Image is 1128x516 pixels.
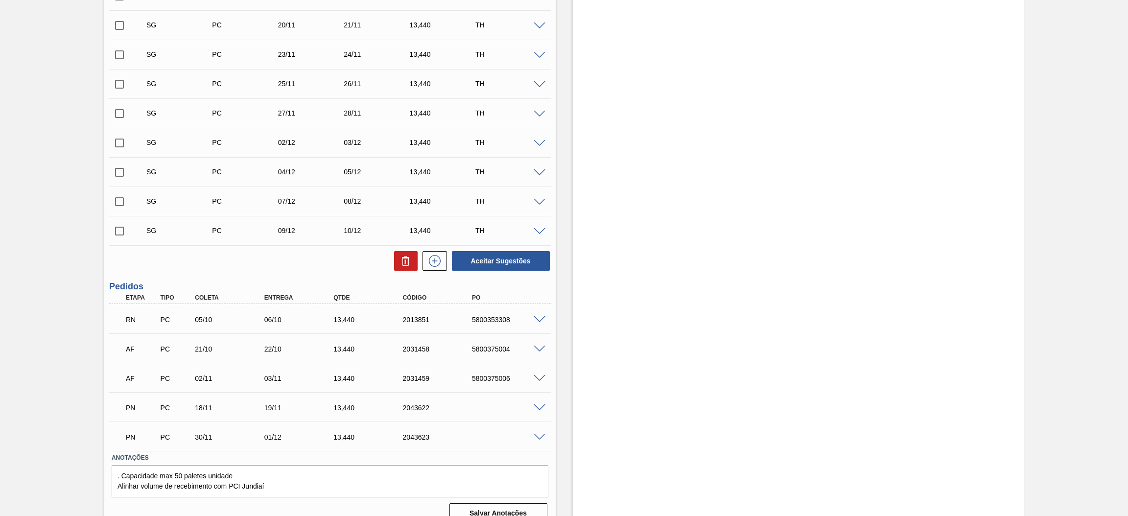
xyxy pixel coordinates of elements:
[192,294,271,301] div: Coleta
[262,345,341,353] div: 22/10/2025
[400,345,479,353] div: 2031458
[400,404,479,412] div: 2043622
[109,281,551,292] h3: Pedidos
[192,345,271,353] div: 21/10/2025
[331,345,410,353] div: 13,440
[144,168,218,176] div: Sugestão Criada
[158,316,195,324] div: Pedido de Compra
[473,109,547,117] div: TH
[123,426,161,448] div: Pedido em Negociação
[158,404,195,412] div: Pedido de Compra
[262,433,341,441] div: 01/12/2025
[126,316,158,324] p: RN
[158,345,195,353] div: Pedido de Compra
[276,168,350,176] div: 04/12/2025
[210,197,284,205] div: Pedido de Compra
[276,109,350,117] div: 27/11/2025
[112,451,548,465] label: Anotações
[192,375,271,382] div: 02/11/2025
[192,433,271,441] div: 30/11/2025
[341,21,416,29] div: 21/11/2025
[407,80,482,88] div: 13,440
[341,80,416,88] div: 26/11/2025
[407,168,482,176] div: 13,440
[126,433,158,441] p: PN
[144,227,218,235] div: Sugestão Criada
[210,109,284,117] div: Pedido de Compra
[473,21,547,29] div: TH
[262,316,341,324] div: 06/10/2025
[331,433,410,441] div: 13,440
[407,139,482,146] div: 13,440
[341,50,416,58] div: 24/11/2025
[331,375,410,382] div: 13,440
[262,375,341,382] div: 03/11/2025
[276,80,350,88] div: 25/11/2025
[144,197,218,205] div: Sugestão Criada
[331,404,410,412] div: 13,440
[126,404,158,412] p: PN
[262,404,341,412] div: 19/11/2025
[331,316,410,324] div: 13,440
[341,168,416,176] div: 05/12/2025
[276,21,350,29] div: 20/11/2025
[400,316,479,324] div: 2013851
[123,294,161,301] div: Etapa
[389,251,418,271] div: Excluir Sugestões
[158,375,195,382] div: Pedido de Compra
[276,50,350,58] div: 23/11/2025
[341,227,416,235] div: 10/12/2025
[407,227,482,235] div: 13,440
[400,294,479,301] div: Código
[447,250,551,272] div: Aceitar Sugestões
[192,316,271,324] div: 05/10/2025
[123,368,161,389] div: Aguardando Faturamento
[470,375,548,382] div: 5800375006
[341,139,416,146] div: 03/12/2025
[341,197,416,205] div: 08/12/2025
[473,168,547,176] div: TH
[470,345,548,353] div: 5800375004
[400,375,479,382] div: 2031459
[144,21,218,29] div: Sugestão Criada
[210,80,284,88] div: Pedido de Compra
[112,465,548,497] textarea: . Capacidade max 50 paletes unidade Alinhar volume de recebimento com PCI Jundiaí
[407,21,482,29] div: 13,440
[473,50,547,58] div: TH
[262,294,341,301] div: Entrega
[407,109,482,117] div: 13,440
[473,197,547,205] div: TH
[210,227,284,235] div: Pedido de Compra
[126,375,158,382] p: AF
[331,294,410,301] div: Qtde
[144,139,218,146] div: Sugestão Criada
[123,309,161,330] div: Em renegociação
[144,50,218,58] div: Sugestão Criada
[276,197,350,205] div: 07/12/2025
[144,109,218,117] div: Sugestão Criada
[407,197,482,205] div: 13,440
[144,80,218,88] div: Sugestão Criada
[210,21,284,29] div: Pedido de Compra
[210,168,284,176] div: Pedido de Compra
[473,80,547,88] div: TH
[158,433,195,441] div: Pedido de Compra
[470,316,548,324] div: 5800353308
[276,139,350,146] div: 02/12/2025
[452,251,550,271] button: Aceitar Sugestões
[123,338,161,360] div: Aguardando Faturamento
[158,294,195,301] div: Tipo
[407,50,482,58] div: 13,440
[470,294,548,301] div: PO
[210,50,284,58] div: Pedido de Compra
[473,139,547,146] div: TH
[400,433,479,441] div: 2043623
[341,109,416,117] div: 28/11/2025
[418,251,447,271] div: Nova sugestão
[126,345,158,353] p: AF
[473,227,547,235] div: TH
[210,139,284,146] div: Pedido de Compra
[123,397,161,419] div: Pedido em Negociação
[276,227,350,235] div: 09/12/2025
[192,404,271,412] div: 18/11/2025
